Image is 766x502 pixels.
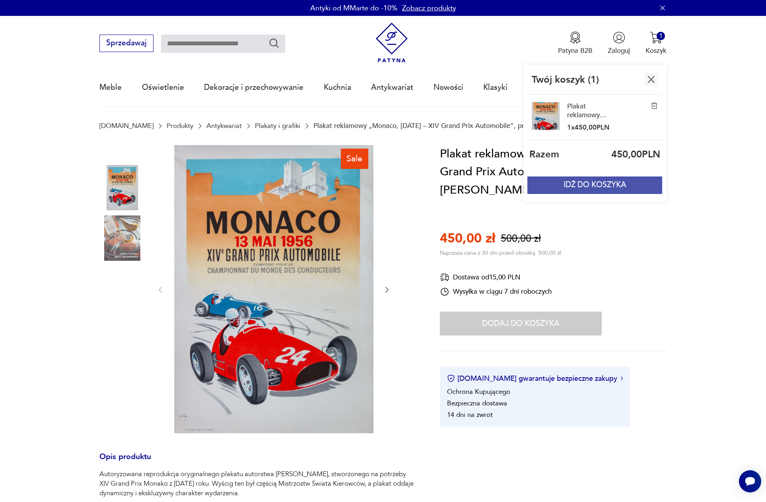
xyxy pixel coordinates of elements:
[371,69,413,106] a: Antykwariat
[558,46,593,55] p: Patyna B2B
[440,249,561,257] p: Najniższa cena z 30 dni przed obniżką: 500,00 zł
[613,31,625,44] img: Ikonka użytkownika
[532,73,599,86] p: Twój koszyk ( 1 )
[608,46,630,55] p: Zaloguj
[372,23,412,63] img: Patyna - sklep z meblami i dekoracjami vintage
[621,376,623,380] img: Ikona strzałki w prawo
[99,165,145,210] img: Zdjęcie produktu Plakat reklamowy „Monaco, 13 maja 1956 – XIV Grand Prix Automobile”, proj. Jacqu...
[440,272,449,282] img: Ikona dostawy
[567,123,615,132] p: 1 x 450,00 PLN
[527,176,662,194] button: IDŹ DO KOSZYKA
[558,31,593,55] a: Ikona medaluPatyna B2B
[501,232,541,246] p: 500,00 zł
[99,215,145,261] img: Zdjęcie produktu Plakat reklamowy „Monaco, 13 maja 1956 – XIV Grand Prix Automobile”, proj. Jacqu...
[99,41,153,47] a: Sprzedawaj
[310,3,397,13] p: Antyki od MMarte do -10%
[440,145,667,200] h1: Plakat reklamowy „Monaco, [DATE] – XIV Grand Prix Automobile”, proj. [PERSON_NAME], vintage, 1956...
[483,69,507,106] a: Klasyki
[204,69,303,106] a: Dekoracje i przechowywanie
[447,374,455,382] img: Ikona certyfikatu
[167,122,193,130] a: Produkty
[206,122,242,130] a: Antykwariat
[651,102,658,109] img: Plakat reklamowy „Monaco, 13 maja 1956 – XIV Grand Prix Automobile”, proj. Jacques Ramel, vintage...
[739,470,761,492] iframe: Smartsupp widget button
[529,148,559,161] p: Razem
[174,145,373,433] img: Zdjęcie produktu Plakat reklamowy „Monaco, 13 maja 1956 – XIV Grand Prix Automobile”, proj. Jacqu...
[99,69,122,106] a: Meble
[447,387,510,396] li: Ochrona Kupującego
[440,287,552,297] div: Wysyłka w ciągu 7 dni roboczych
[99,469,417,498] p: Autoryzowana reprodukcja oryginalnego plakatu autorstwa [PERSON_NAME], stworzonego na potrzeby XI...
[532,102,560,130] img: Plakat reklamowy „Monaco, 13 maja 1956 – XIV Grand Prix Automobile”, proj. Jacques Ramel, vintage...
[608,31,630,55] button: Zaloguj
[99,35,153,52] button: Sprzedawaj
[434,69,463,106] a: Nowości
[611,148,660,161] p: 450,00 PLN
[657,32,665,40] div: 1
[341,149,368,169] div: Sale
[402,3,456,13] a: Zobacz produkty
[99,454,417,470] h3: Opis produktu
[142,69,184,106] a: Oświetlenie
[447,410,493,419] li: 14 dni na zwrot
[447,374,623,384] button: [DOMAIN_NAME] gwarantuje bezpieczne zakupy
[313,122,648,130] p: Plakat reklamowy „Monaco, [DATE] – XIV Grand Prix Automobile”, proj. [PERSON_NAME], vintage, 1956...
[650,31,662,44] img: Ikona koszyka
[268,37,280,49] button: Szukaj
[569,31,581,44] img: Ikona medalu
[527,182,662,189] a: IDŹ DO KOSZYKA
[645,46,667,55] p: Koszyk
[99,122,154,130] a: [DOMAIN_NAME]
[558,31,593,55] button: Patyna B2B
[447,399,507,408] li: Bezpieczna dostawa
[645,31,667,55] button: 1Koszyk
[645,73,657,85] img: Ikona krzyżyka
[567,102,615,119] a: Plakat reklamowy „Monaco, [DATE] – XIV Grand Prix Automobile”, proj. [PERSON_NAME], vintage, 1956...
[440,230,495,247] p: 450,00 zł
[324,69,351,106] a: Kuchnia
[255,122,300,130] a: Plakaty i grafiki
[440,272,552,282] div: Dostawa od 15,00 PLN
